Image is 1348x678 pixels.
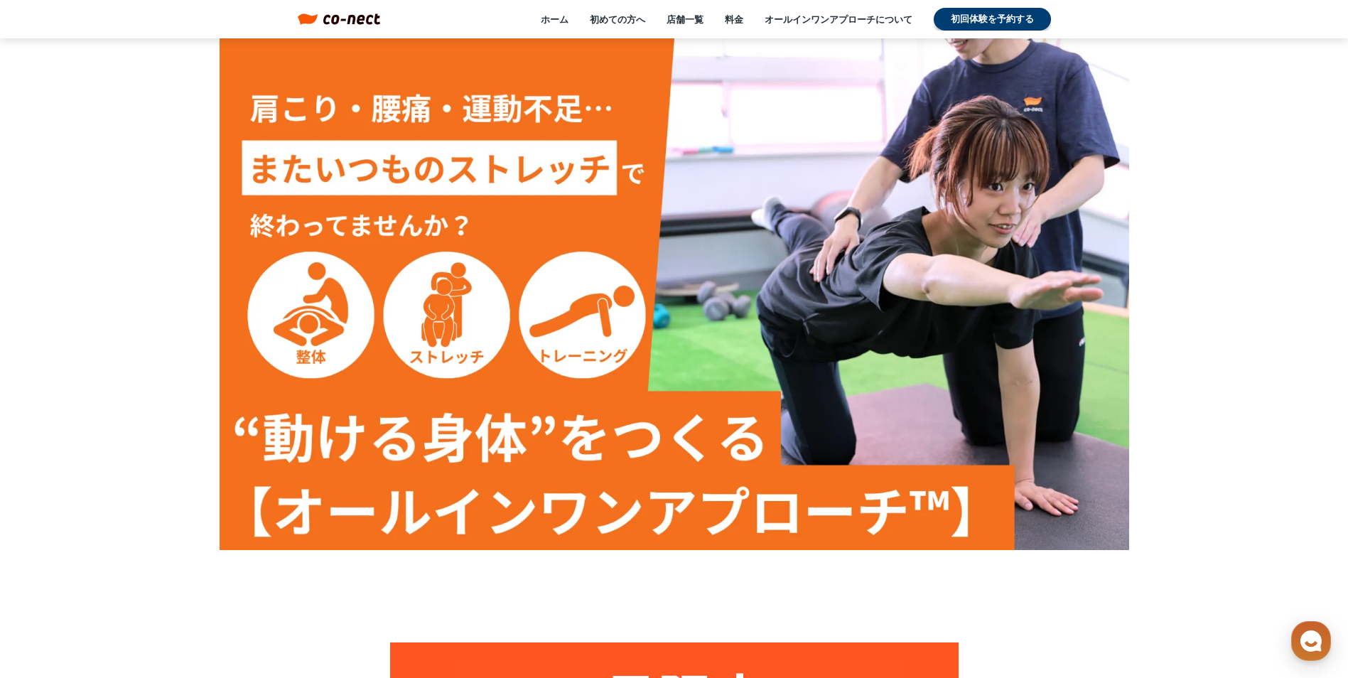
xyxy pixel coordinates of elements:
span: チャット [122,473,156,484]
a: 設定 [183,451,273,486]
a: ホーム [541,13,568,26]
a: 初めての方へ [590,13,645,26]
span: 設定 [220,472,237,483]
a: 料金 [725,13,743,26]
a: オールインワンアプローチについて [765,13,912,26]
a: チャット [94,451,183,486]
a: 初回体験を予約する [934,8,1051,31]
span: ホーム [36,472,62,483]
a: 店舗一覧 [667,13,703,26]
a: ホーム [4,451,94,486]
